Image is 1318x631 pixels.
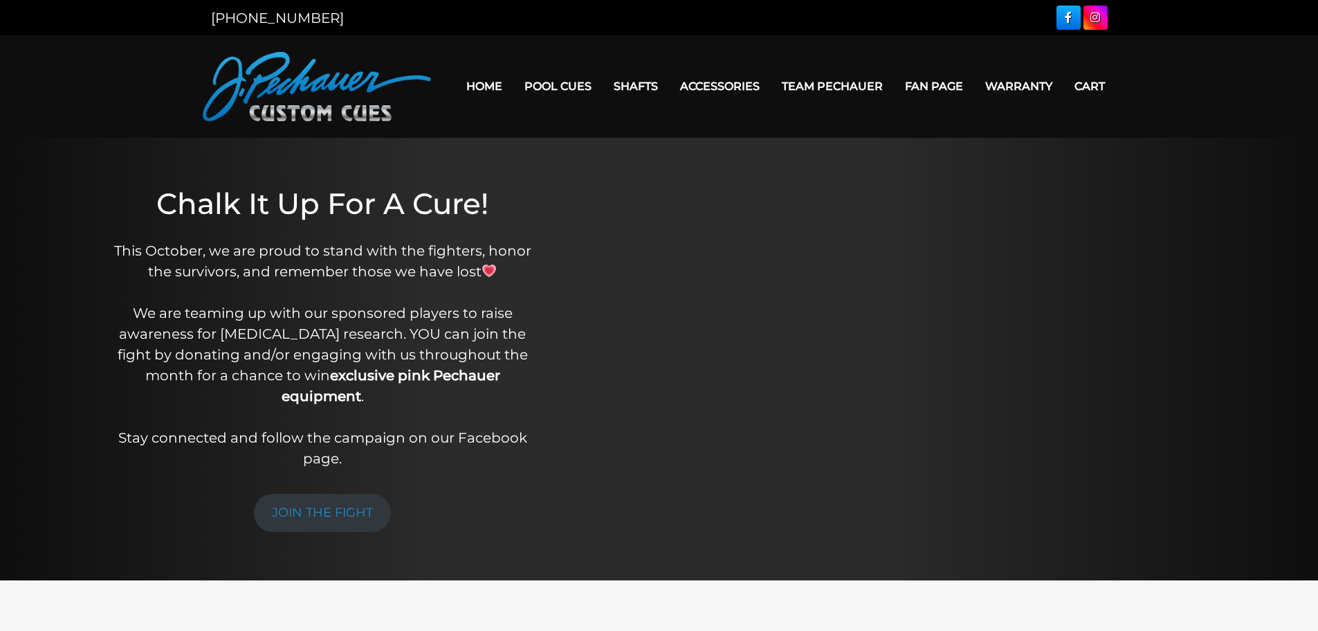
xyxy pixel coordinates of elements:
a: Fan Page [894,69,974,104]
a: JOIN THE FIGHT [254,494,391,532]
img: Pechauer Custom Cues [203,52,431,121]
a: Shafts [603,69,669,104]
a: Pool Cues [513,69,603,104]
a: Accessories [669,69,771,104]
a: Team Pechauer [771,69,894,104]
a: Warranty [974,69,1063,104]
h1: Chalk It Up For A Cure! [106,186,540,221]
a: [PHONE_NUMBER] [211,10,344,26]
a: Home [455,69,513,104]
strong: exclusive pink Pechauer equipment [282,367,500,405]
a: Cart [1063,69,1116,104]
p: This October, we are proud to stand with the fighters, honor the survivors, and remember those we... [106,240,540,469]
img: 💗 [482,264,496,278]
